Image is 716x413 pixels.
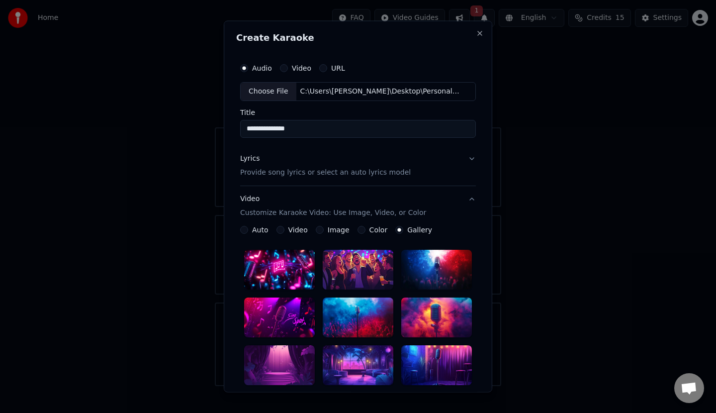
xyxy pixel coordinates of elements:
div: Video [240,194,426,217]
button: LyricsProvide song lyrics or select an auto lyrics model [240,145,476,185]
label: Title [240,108,476,115]
div: Choose File [241,83,296,101]
button: VideoCustomize Karaoke Video: Use Image, Video, or Color [240,186,476,225]
label: Audio [252,65,272,72]
label: Video [292,65,311,72]
div: C:\Users\[PERSON_NAME]\Desktop\Personal\50 años\ymca\Ultimo (final posta).wav [296,87,465,97]
div: Lyrics [240,153,260,163]
label: URL [331,65,345,72]
label: Color [369,226,388,233]
label: Auto [252,226,268,233]
label: Gallery [407,226,432,233]
p: Provide song lyrics or select an auto lyrics model [240,167,411,177]
p: Customize Karaoke Video: Use Image, Video, or Color [240,207,426,217]
label: Image [328,226,350,233]
h2: Create Karaoke [236,33,480,42]
label: Video [288,226,308,233]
